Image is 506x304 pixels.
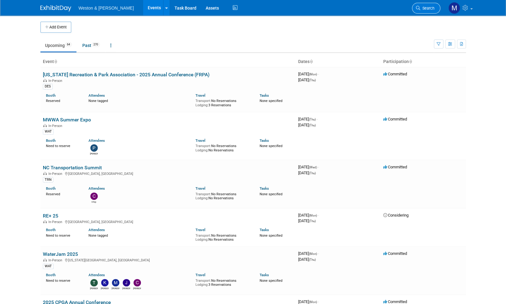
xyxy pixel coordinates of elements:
a: Travel [195,273,205,277]
div: Patrick Yeo [90,152,98,155]
a: Booth [46,186,56,191]
span: - [318,299,319,304]
span: [DATE] [298,165,319,169]
a: WaterJam 2025 [43,251,78,257]
img: Chip Hutchens [90,192,98,200]
div: WAT [43,264,54,269]
div: None tagged [88,232,191,238]
a: Booth [46,273,56,277]
img: ExhibitDay [40,5,71,11]
span: None specified [260,99,282,103]
span: [DATE] [298,257,316,262]
span: In-Person [48,79,64,83]
img: In-Person Event [43,172,47,175]
span: (Thu) [309,118,316,121]
a: RE+ 25 [43,213,58,219]
span: Considering [383,213,409,217]
span: (Mon) [309,252,317,255]
div: [GEOGRAPHIC_DATA], [GEOGRAPHIC_DATA] [43,171,293,176]
img: Mary Ann Trujillo [448,2,460,14]
th: Dates [296,57,381,67]
div: No Reservations 3 Reservations [195,277,250,287]
a: Past270 [78,40,105,51]
span: [DATE] [298,123,316,127]
img: Patrick Yeo [90,144,98,152]
a: Tasks [260,93,269,98]
a: Booth [46,228,56,232]
div: [US_STATE][GEOGRAPHIC_DATA], [GEOGRAPHIC_DATA] [43,257,293,262]
a: Travel [195,93,205,98]
a: Travel [195,186,205,191]
span: In-Person [48,258,64,262]
div: Charles Gant [133,286,141,290]
div: Need to reserve [46,143,80,148]
span: [DATE] [298,78,316,82]
span: [DATE] [298,171,316,175]
span: [DATE] [298,117,318,121]
span: (Thu) [309,258,316,261]
span: (Thu) [309,124,316,127]
a: Attendees [88,186,105,191]
span: (Thu) [309,171,316,175]
span: Committed [383,251,407,256]
a: Booth [46,93,56,98]
img: In-Person Event [43,79,47,82]
div: Tony Zerilli [90,286,98,290]
span: Transport: [195,279,211,283]
div: No Reservations No Reservations [195,191,250,201]
img: Margaret McCarthy [112,279,119,286]
div: No Reservations No Reservations [195,143,250,152]
span: (Thu) [309,78,316,82]
a: Sort by Participation Type [409,59,412,64]
a: Attendees [88,93,105,98]
a: Tasks [260,228,269,232]
a: Travel [195,228,205,232]
div: No Reservations No Reservations [195,232,250,242]
span: In-Person [48,124,64,128]
span: Lodging: [195,103,208,107]
span: Committed [383,117,407,121]
a: Tasks [260,273,269,277]
span: 270 [92,42,100,47]
button: Add Event [40,22,71,33]
img: Charles Gant [134,279,141,286]
span: [DATE] [298,218,316,223]
a: Sort by Event Name [54,59,57,64]
div: [GEOGRAPHIC_DATA], [GEOGRAPHIC_DATA] [43,219,293,224]
span: (Mon) [309,300,317,304]
th: Participation [381,57,466,67]
span: Lodging: [195,283,208,287]
a: Attendees [88,273,105,277]
span: [DATE] [298,251,319,256]
img: Tony Zerilli [90,279,98,286]
div: DES [43,84,53,89]
img: In-Person Event [43,124,47,127]
span: Lodging: [195,148,208,152]
span: Transport: [195,234,211,238]
img: Kevin MacKinnon [101,279,109,286]
div: Reserved [46,98,80,103]
a: Attendees [88,228,105,232]
span: (Mon) [309,214,317,217]
span: - [318,72,319,76]
div: Reserved [46,191,80,196]
span: (Mon) [309,73,317,76]
span: Weston & [PERSON_NAME] [79,6,134,11]
div: No Reservations 3 Reservations [195,98,250,107]
span: Committed [383,165,407,169]
div: Margaret McCarthy [112,286,119,290]
span: Transport: [195,192,211,196]
div: Need to reserve [46,232,80,238]
span: None specified [260,192,282,196]
span: Lodging: [195,238,208,242]
img: In-Person Event [43,258,47,261]
div: Kevin MacKinnon [101,286,109,290]
a: Travel [195,138,205,143]
span: Lodging: [195,196,208,200]
div: TRN [43,177,53,183]
span: (Thu) [309,219,316,223]
span: [DATE] [298,213,319,217]
div: Need to reserve [46,277,80,283]
span: - [318,251,319,256]
th: Event [40,57,296,67]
